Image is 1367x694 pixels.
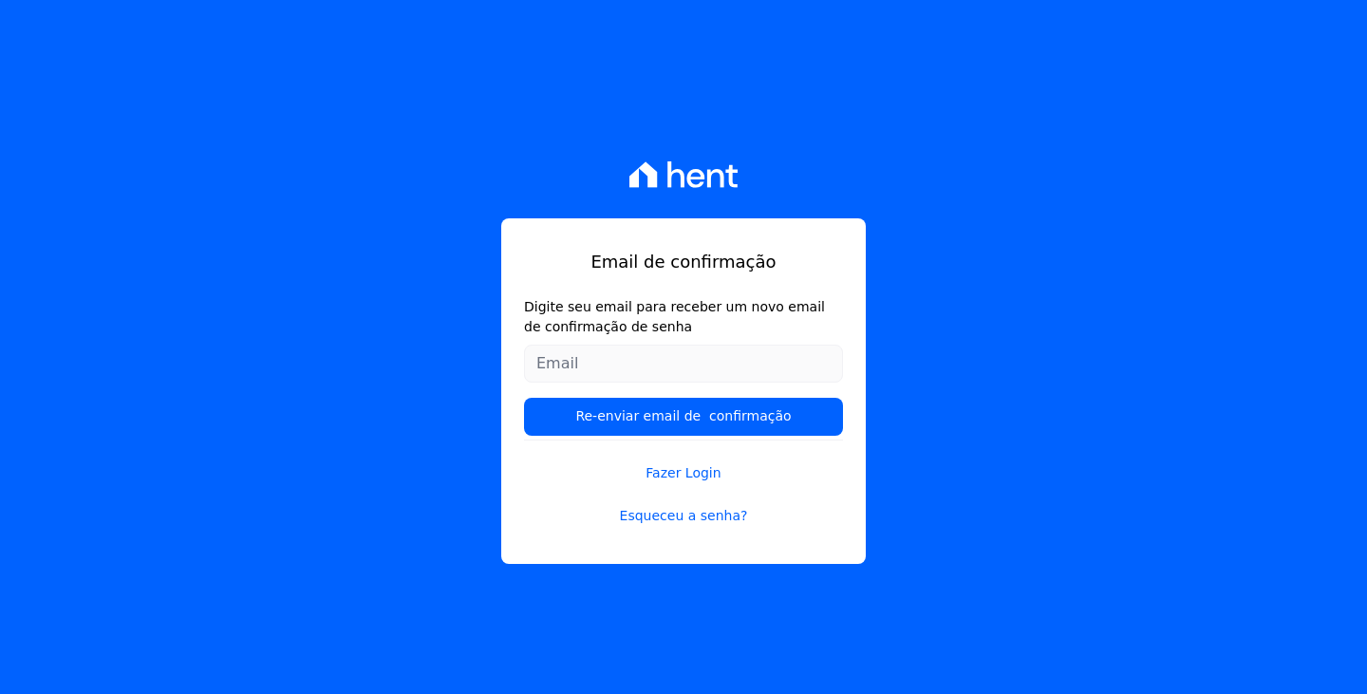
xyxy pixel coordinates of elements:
[524,249,843,274] h1: Email de confirmação
[524,506,843,526] a: Esqueceu a senha?
[524,398,843,436] input: Re-enviar email de confirmação
[524,440,843,483] a: Fazer Login
[524,345,843,383] input: Email
[524,297,843,337] label: Digite seu email para receber um novo email de confirmação de senha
